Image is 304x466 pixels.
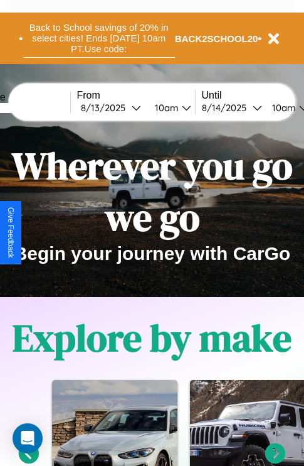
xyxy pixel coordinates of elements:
[13,312,291,364] h1: Explore by make
[13,423,43,453] div: Open Intercom Messenger
[145,101,195,114] button: 10am
[149,102,182,114] div: 10am
[202,102,253,114] div: 8 / 14 / 2025
[23,19,175,58] button: Back to School savings of 20% in select cities! Ends [DATE] 10am PT.Use code:
[175,33,258,44] b: BACK2SCHOOL20
[81,102,132,114] div: 8 / 13 / 2025
[266,102,299,114] div: 10am
[77,90,195,101] label: From
[77,101,145,114] button: 8/13/2025
[6,207,15,258] div: Give Feedback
